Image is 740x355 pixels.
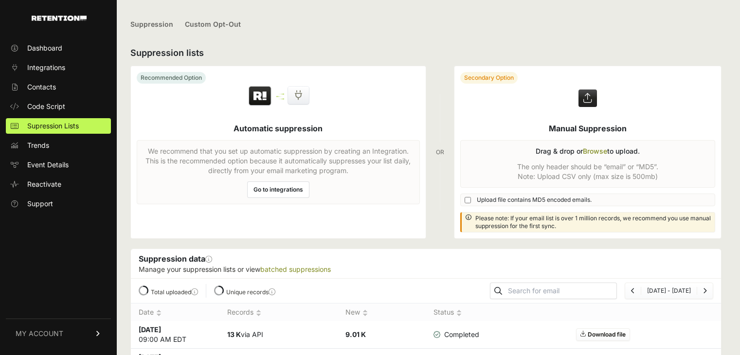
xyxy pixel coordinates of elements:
input: Search for email [506,284,616,298]
img: no_sort-eaf950dc5ab64cae54d48a5578032e96f70b2ecb7d747501f34c8f2db400fb66.gif [456,309,462,317]
span: Dashboard [27,43,62,53]
th: Status [426,303,487,321]
span: Support [27,199,53,209]
a: Code Script [6,99,111,114]
a: Trends [6,138,111,153]
a: Next [703,287,707,294]
a: Previous [631,287,635,294]
span: Contacts [27,82,56,92]
div: OR [436,66,444,239]
p: Manage your suppression lists or view [139,265,713,274]
h5: Automatic suppression [234,123,323,134]
input: Upload file contains MD5 encoded emails. [465,197,471,203]
td: via API [219,321,338,349]
img: integration [276,98,284,100]
strong: 13 K [227,330,241,338]
label: Total uploaded [151,288,198,296]
a: Supression Lists [6,118,111,134]
td: 09:00 AM EDT [131,321,219,349]
span: Integrations [27,63,65,72]
nav: Page navigation [625,283,713,299]
th: Records [219,303,338,321]
label: Unique records [226,288,275,296]
a: Custom Opt-Out [185,14,241,36]
img: Retention [248,86,272,107]
strong: [DATE] [139,325,161,334]
th: Date [131,303,219,321]
span: Event Details [27,160,69,170]
th: New [338,303,426,321]
img: no_sort-eaf950dc5ab64cae54d48a5578032e96f70b2ecb7d747501f34c8f2db400fb66.gif [256,309,261,317]
a: Go to integrations [247,181,309,198]
a: Dashboard [6,40,111,56]
a: batched suppressions [260,265,331,273]
a: MY ACCOUNT [6,319,111,348]
span: Reactivate [27,179,61,189]
p: We recommend that you set up automatic suppression by creating an Integration. This is the recomm... [143,146,414,176]
span: Code Script [27,102,65,111]
strong: 9.01 K [345,330,366,338]
img: no_sort-eaf950dc5ab64cae54d48a5578032e96f70b2ecb7d747501f34c8f2db400fb66.gif [362,309,368,317]
a: Reactivate [6,177,111,192]
a: Download file [576,328,630,341]
a: Integrations [6,60,111,75]
img: integration [276,96,284,97]
span: Upload file contains MD5 encoded emails. [477,196,592,204]
span: Trends [27,141,49,150]
a: Contacts [6,79,111,95]
a: Suppression [130,14,173,36]
a: Support [6,196,111,212]
h2: Suppression lists [130,46,722,60]
div: Recommended Option [137,72,206,84]
div: Suppression data [131,249,721,278]
img: integration [276,93,284,95]
a: Event Details [6,157,111,173]
span: Completed [433,330,479,339]
img: no_sort-eaf950dc5ab64cae54d48a5578032e96f70b2ecb7d747501f34c8f2db400fb66.gif [156,309,162,317]
span: MY ACCOUNT [16,329,63,338]
img: Retention.com [32,16,87,21]
span: Supression Lists [27,121,79,131]
li: [DATE] - [DATE] [641,287,697,295]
